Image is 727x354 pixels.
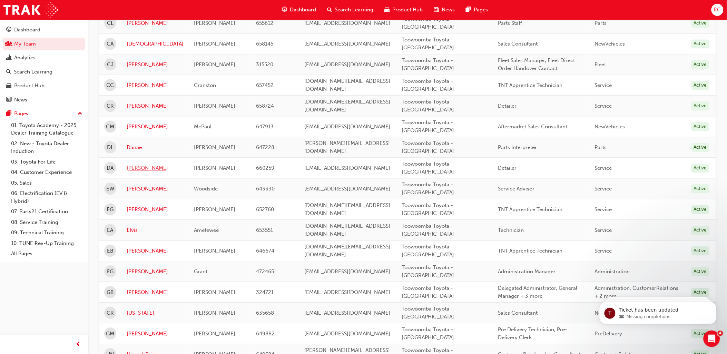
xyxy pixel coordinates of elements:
[402,181,454,196] span: Toowoomba Toyota - [GEOGRAPHIC_DATA]
[8,167,85,178] a: 04. Customer Experience
[428,3,460,17] a: news-iconNews
[107,309,114,317] span: GR
[402,99,454,113] span: Toowoomba Toyota - [GEOGRAPHIC_DATA]
[6,27,11,33] span: guage-icon
[127,226,184,234] a: Elvis
[256,82,274,88] span: 657452
[6,69,11,75] span: search-icon
[691,101,709,111] div: Active
[3,2,58,18] a: Trak
[3,107,85,120] button: Pages
[498,82,563,88] span: TNT Apprentice Technician
[691,184,709,194] div: Active
[474,6,488,14] span: Pages
[304,331,390,337] span: [EMAIL_ADDRESS][DOMAIN_NAME]
[691,246,709,256] div: Active
[8,178,85,188] a: 05. Sales
[498,165,517,171] span: Detailer
[402,16,454,30] span: Toowoomba Toyota - [GEOGRAPHIC_DATA]
[392,6,423,14] span: Product Hub
[256,124,274,130] span: 647913
[595,82,612,88] span: Service
[304,78,390,92] span: [DOMAIN_NAME][EMAIL_ADDRESS][DOMAIN_NAME]
[107,226,114,234] span: EA
[498,20,522,26] span: Parts Staff
[276,3,322,17] a: guage-iconDashboard
[498,285,578,299] span: Delegated Administrator, General Manager + 3 more
[194,289,235,295] span: [PERSON_NAME]
[304,20,390,26] span: [EMAIL_ADDRESS][DOMAIN_NAME]
[498,310,538,316] span: Sales Consultant
[127,185,184,193] a: [PERSON_NAME]
[402,223,454,237] span: Toowoomba Toyota - [GEOGRAPHIC_DATA]
[498,124,568,130] span: Aftermarket Sales Consultant
[498,248,563,254] span: TNT Apprentice Technician
[691,39,709,49] div: Active
[8,217,85,228] a: 08. Service Training
[595,61,606,68] span: Fleet
[6,83,11,89] span: car-icon
[256,144,274,150] span: 647228
[3,23,85,36] a: Dashboard
[498,227,524,233] span: Technician
[595,285,679,299] span: Administration, CustomerRelations + 2 more
[256,268,274,275] span: 472465
[402,306,454,320] span: Toowoomba Toyota - [GEOGRAPHIC_DATA]
[304,244,390,258] span: [DOMAIN_NAME][EMAIL_ADDRESS][DOMAIN_NAME]
[8,138,85,157] a: 02. New - Toyota Dealer Induction
[107,102,114,110] span: CR
[3,94,85,106] a: News
[256,248,274,254] span: 646674
[304,41,390,47] span: [EMAIL_ADDRESS][DOMAIN_NAME]
[595,248,612,254] span: Service
[322,3,379,17] a: search-iconSearch Learning
[402,161,454,175] span: Toowoomba Toyota - [GEOGRAPHIC_DATA]
[194,227,219,233] span: Ametewee
[194,124,212,130] span: McPaul
[107,206,114,214] span: EG
[8,188,85,206] a: 06. Electrification (EV & Hybrid)
[402,57,454,71] span: Toowoomba Toyota - [GEOGRAPHIC_DATA]
[194,186,218,192] span: Woodside
[256,289,274,295] span: 324721
[127,144,184,151] a: Danae
[6,55,11,61] span: chart-icon
[127,268,184,276] a: [PERSON_NAME]
[107,268,114,276] span: FG
[402,264,454,278] span: Toowoomba Toyota - [GEOGRAPHIC_DATA]
[78,109,82,118] span: up-icon
[691,19,709,28] div: Active
[194,20,235,26] span: [PERSON_NAME]
[194,41,235,47] span: [PERSON_NAME]
[256,41,273,47] span: 658145
[194,331,235,337] span: [PERSON_NAME]
[3,22,85,107] button: DashboardMy TeamAnalyticsSearch LearningProduct HubNews
[3,38,85,50] a: My Team
[6,41,11,47] span: people-icon
[379,3,428,17] a: car-iconProduct Hub
[256,310,274,316] span: 635658
[714,6,721,14] span: RC
[127,102,184,110] a: [PERSON_NAME]
[384,6,390,14] span: car-icon
[194,248,235,254] span: [PERSON_NAME]
[595,227,612,233] span: Service
[127,61,184,69] a: [PERSON_NAME]
[127,40,184,48] a: [DEMOGRAPHIC_DATA]
[402,140,454,154] span: Toowoomba Toyota - [GEOGRAPHIC_DATA]
[8,206,85,217] a: 07. Parts21 Certification
[194,268,207,275] span: Grant
[498,41,538,47] span: Sales Consultant
[6,97,11,103] span: news-icon
[256,20,273,26] span: 655612
[434,6,439,14] span: news-icon
[194,61,235,68] span: [PERSON_NAME]
[14,54,36,62] div: Analytics
[691,267,709,276] div: Active
[691,205,709,214] div: Active
[498,206,563,213] span: TNT Apprentice Technician
[290,6,316,14] span: Dashboard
